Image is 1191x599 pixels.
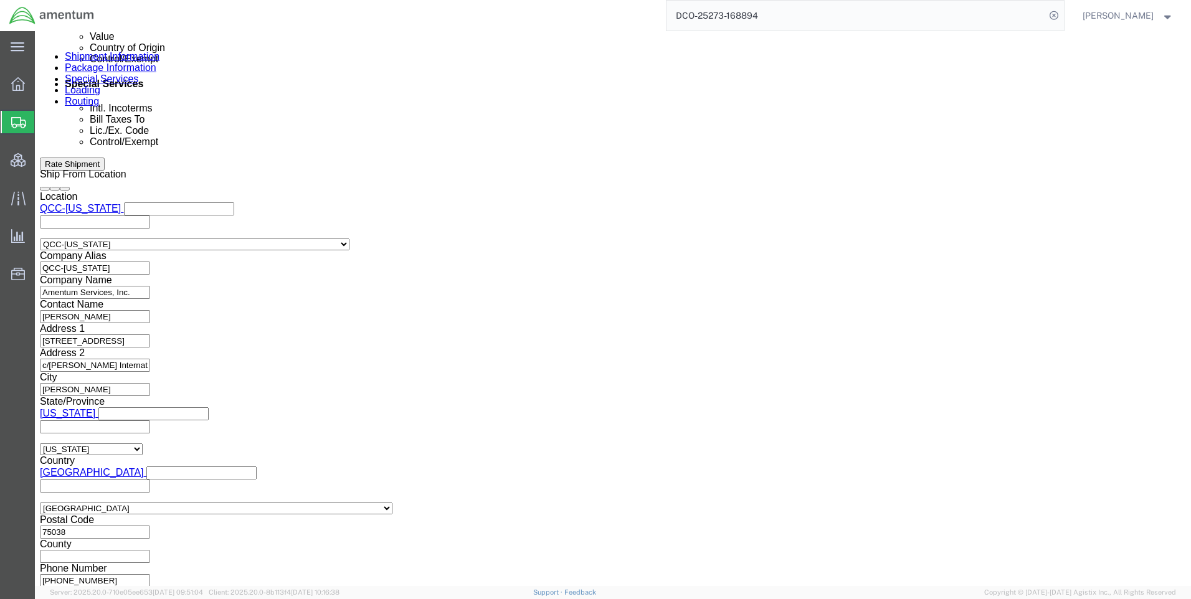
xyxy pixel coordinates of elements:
[667,1,1045,31] input: Search for shipment number, reference number
[9,6,95,25] img: logo
[153,588,203,596] span: [DATE] 09:51:04
[50,588,203,596] span: Server: 2025.20.0-710e05ee653
[984,587,1176,598] span: Copyright © [DATE]-[DATE] Agistix Inc., All Rights Reserved
[533,588,564,596] a: Support
[35,31,1191,586] iframe: FS Legacy Container
[1083,9,1154,22] span: Ray Cheatteam
[1082,8,1174,23] button: [PERSON_NAME]
[564,588,596,596] a: Feedback
[291,588,339,596] span: [DATE] 10:16:38
[209,588,339,596] span: Client: 2025.20.0-8b113f4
